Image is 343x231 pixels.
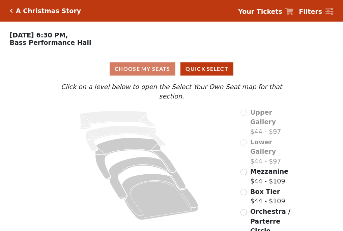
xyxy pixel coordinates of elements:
[238,7,293,17] a: Your Tickets
[299,8,322,15] strong: Filters
[250,187,285,206] label: $44 - $109
[238,8,282,15] strong: Your Tickets
[48,82,295,101] p: Click on a level below to open the Select Your Own Seat map for that section.
[16,7,81,15] h5: A Christmas Story
[250,167,288,186] label: $44 - $109
[10,8,13,13] a: Click here to go back to filters
[180,62,233,76] button: Quick Select
[250,108,295,137] label: $44 - $97
[80,111,156,129] path: Upper Gallery - Seats Available: 0
[299,7,333,17] a: Filters
[122,174,199,220] path: Orchestra / Parterre Circle - Seats Available: 243
[250,188,280,195] span: Box Tier
[250,168,288,175] span: Mezzanine
[250,137,295,166] label: $44 - $97
[250,109,276,126] span: Upper Gallery
[250,138,276,155] span: Lower Gallery
[86,126,166,151] path: Lower Gallery - Seats Available: 0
